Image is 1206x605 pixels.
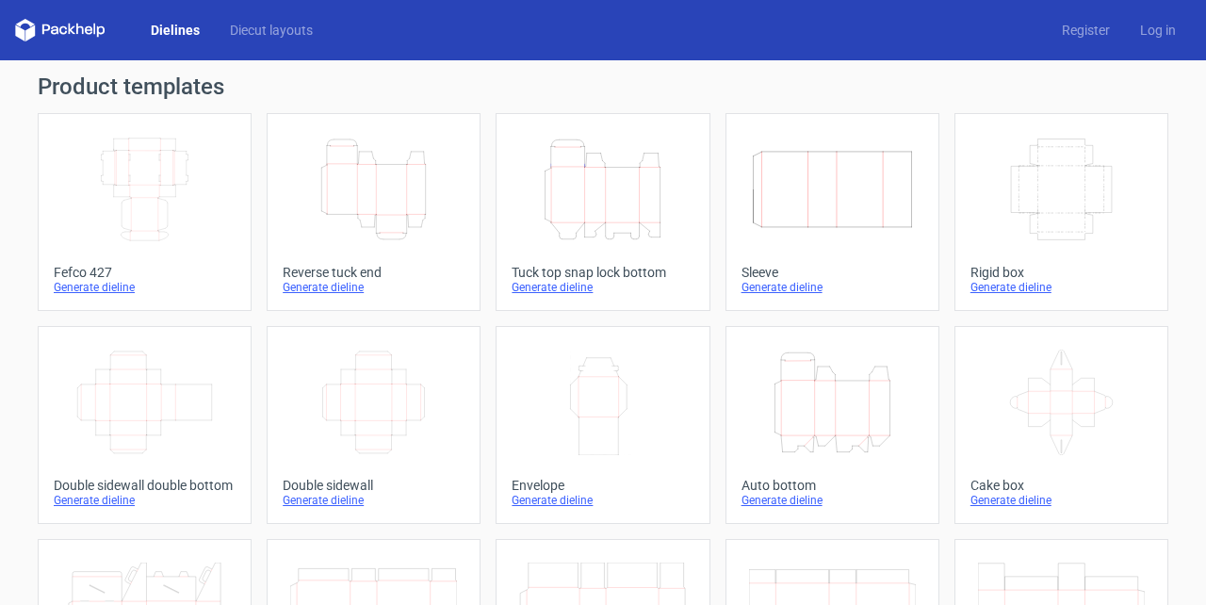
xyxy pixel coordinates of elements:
[54,265,236,280] div: Fefco 427
[267,326,481,524] a: Double sidewallGenerate dieline
[725,113,939,311] a: SleeveGenerate dieline
[38,326,252,524] a: Double sidewall double bottomGenerate dieline
[512,493,693,508] div: Generate dieline
[970,280,1152,295] div: Generate dieline
[512,478,693,493] div: Envelope
[38,75,1168,98] h1: Product templates
[725,326,939,524] a: Auto bottomGenerate dieline
[742,493,923,508] div: Generate dieline
[512,280,693,295] div: Generate dieline
[283,265,464,280] div: Reverse tuck end
[283,478,464,493] div: Double sidewall
[267,113,481,311] a: Reverse tuck endGenerate dieline
[496,326,709,524] a: EnvelopeGenerate dieline
[54,280,236,295] div: Generate dieline
[54,478,236,493] div: Double sidewall double bottom
[283,280,464,295] div: Generate dieline
[512,265,693,280] div: Tuck top snap lock bottom
[1125,21,1191,40] a: Log in
[954,113,1168,311] a: Rigid boxGenerate dieline
[742,265,923,280] div: Sleeve
[954,326,1168,524] a: Cake boxGenerate dieline
[970,265,1152,280] div: Rigid box
[742,280,923,295] div: Generate dieline
[136,21,215,40] a: Dielines
[283,493,464,508] div: Generate dieline
[38,113,252,311] a: Fefco 427Generate dieline
[1047,21,1125,40] a: Register
[970,493,1152,508] div: Generate dieline
[215,21,328,40] a: Diecut layouts
[496,113,709,311] a: Tuck top snap lock bottomGenerate dieline
[54,493,236,508] div: Generate dieline
[742,478,923,493] div: Auto bottom
[970,478,1152,493] div: Cake box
